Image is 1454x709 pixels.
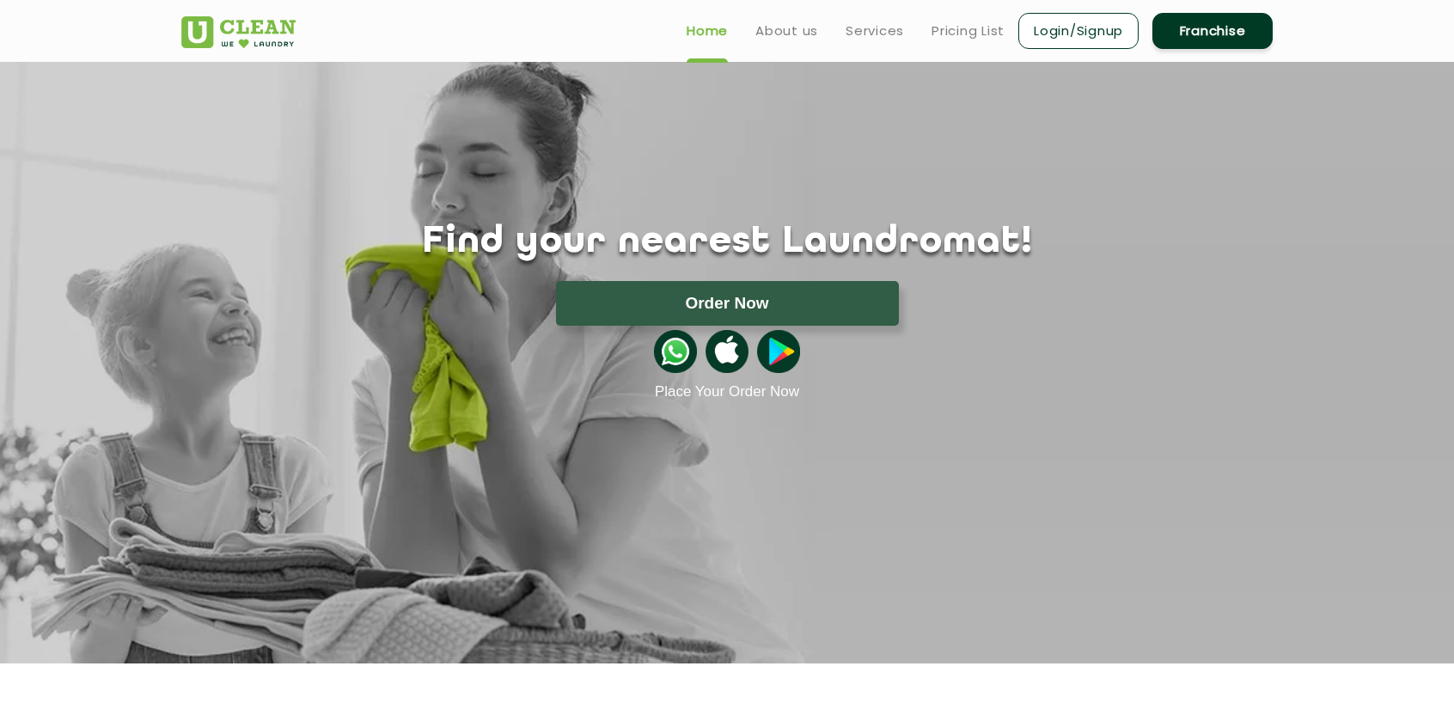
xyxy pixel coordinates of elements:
a: Place Your Order Now [655,383,799,400]
a: Home [687,21,728,41]
a: Login/Signup [1018,13,1139,49]
img: apple-icon.png [706,330,748,373]
h1: Find your nearest Laundromat! [168,221,1286,264]
a: About us [755,21,818,41]
img: UClean Laundry and Dry Cleaning [181,16,296,48]
img: playstoreicon.png [757,330,800,373]
a: Services [846,21,904,41]
a: Pricing List [932,21,1005,41]
a: Franchise [1152,13,1273,49]
button: Order Now [556,281,899,326]
img: whatsappicon.png [654,330,697,373]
